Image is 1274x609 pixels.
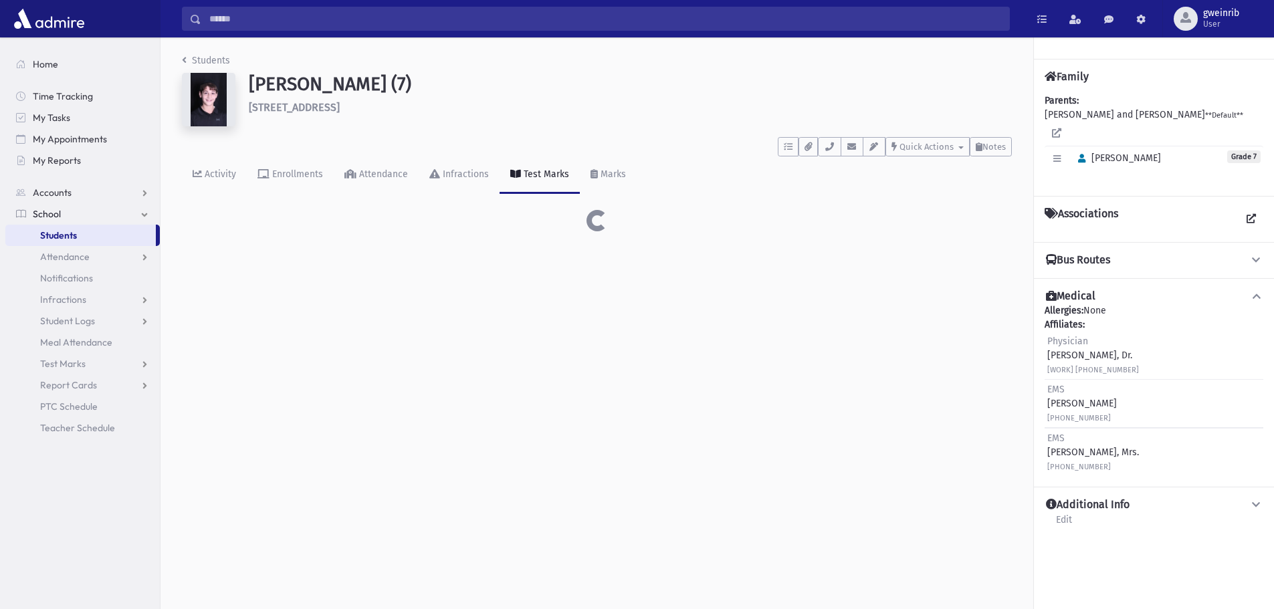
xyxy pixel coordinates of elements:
[182,53,230,73] nav: breadcrumb
[982,142,1006,152] span: Notes
[5,332,160,353] a: Meal Attendance
[5,128,160,150] a: My Appointments
[1045,94,1263,185] div: [PERSON_NAME] and [PERSON_NAME]
[1047,414,1111,422] small: [PHONE_NUMBER]
[1045,498,1263,512] button: Additional Info
[5,203,160,225] a: School
[5,107,160,128] a: My Tasks
[1047,384,1065,395] span: EMS
[40,358,86,370] span: Test Marks
[247,156,334,194] a: Enrollments
[1046,498,1130,512] h4: Additional Info
[1047,336,1088,347] span: Physician
[1072,152,1161,164] span: [PERSON_NAME]
[1047,382,1117,424] div: [PERSON_NAME]
[5,225,156,246] a: Students
[40,422,115,434] span: Teacher Schedule
[40,400,98,412] span: PTC Schedule
[201,7,1009,31] input: Search
[1203,19,1239,29] span: User
[1045,70,1089,83] h4: Family
[440,168,489,180] div: Infractions
[1239,207,1263,231] a: View all Associations
[40,315,95,327] span: Student Logs
[40,293,86,306] span: Infractions
[1045,95,1079,106] b: Parents:
[1045,319,1085,330] b: Affiliates:
[1047,431,1139,473] div: [PERSON_NAME], Mrs.
[1047,463,1111,471] small: [PHONE_NUMBER]
[1045,305,1083,316] b: Allergies:
[5,310,160,332] a: Student Logs
[33,58,58,70] span: Home
[33,112,70,124] span: My Tasks
[1227,150,1261,163] span: Grade 7
[1045,207,1118,231] h4: Associations
[5,86,160,107] a: Time Tracking
[5,417,160,439] a: Teacher Schedule
[249,101,1012,114] h6: [STREET_ADDRESS]
[5,267,160,289] a: Notifications
[11,5,88,32] img: AdmirePro
[270,168,323,180] div: Enrollments
[1055,512,1073,536] a: Edit
[1046,253,1110,267] h4: Bus Routes
[5,396,160,417] a: PTC Schedule
[202,168,236,180] div: Activity
[33,90,93,102] span: Time Tracking
[40,229,77,241] span: Students
[1203,8,1239,19] span: gweinrib
[40,379,97,391] span: Report Cards
[5,289,160,310] a: Infractions
[182,156,247,194] a: Activity
[580,156,637,194] a: Marks
[40,336,112,348] span: Meal Attendance
[33,133,107,145] span: My Appointments
[33,187,72,199] span: Accounts
[970,137,1012,156] button: Notes
[334,156,419,194] a: Attendance
[5,53,160,75] a: Home
[33,154,81,166] span: My Reports
[5,374,160,396] a: Report Cards
[40,251,90,263] span: Attendance
[521,168,569,180] div: Test Marks
[1047,433,1065,444] span: EMS
[885,137,970,156] button: Quick Actions
[1045,303,1263,476] div: None
[182,55,230,66] a: Students
[5,182,160,203] a: Accounts
[1046,289,1095,303] h4: Medical
[33,208,61,220] span: School
[899,142,954,152] span: Quick Actions
[419,156,500,194] a: Infractions
[356,168,408,180] div: Attendance
[40,272,93,284] span: Notifications
[5,353,160,374] a: Test Marks
[1045,253,1263,267] button: Bus Routes
[249,73,1012,96] h1: [PERSON_NAME] (7)
[500,156,580,194] a: Test Marks
[1045,289,1263,303] button: Medical
[5,246,160,267] a: Attendance
[1047,366,1139,374] small: [WORK] [PHONE_NUMBER]
[5,150,160,171] a: My Reports
[598,168,626,180] div: Marks
[1047,334,1139,376] div: [PERSON_NAME], Dr.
